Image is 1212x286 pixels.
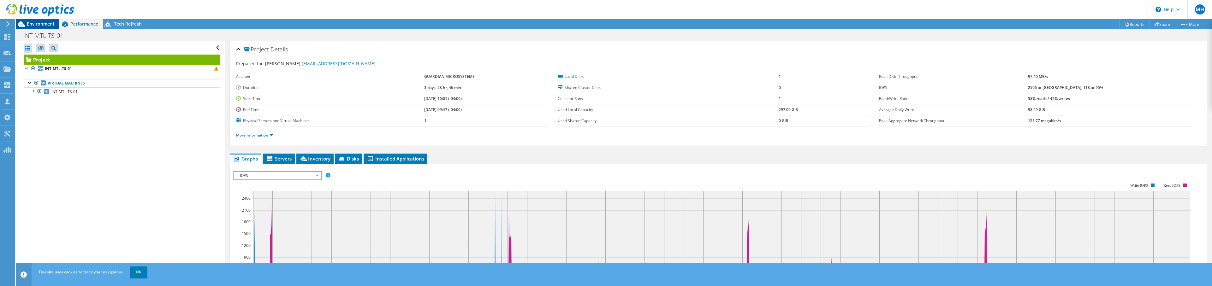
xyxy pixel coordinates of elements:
label: Used Shared Capacity [558,118,779,124]
label: Account [236,73,424,80]
a: OK [130,266,147,278]
span: Disks [338,155,359,162]
a: INT-MTL-TS-01 [24,87,220,96]
label: Peak Disk Throughput [879,73,1028,80]
a: Share [1149,19,1175,29]
a: Reports [1119,19,1150,29]
span: IOPS [237,172,318,179]
b: GUARDIAN MICROSYSTEMS [424,74,475,79]
b: [DATE] 10:01 (-04:00) [424,96,462,101]
b: [DATE] 09:47 (-04:00) [424,107,462,112]
a: Virtual Machines [24,79,220,87]
text: Read IOPS [1164,183,1181,188]
label: Start Time [236,96,424,102]
a: More Information [236,132,273,138]
span: Performance [70,21,98,27]
text: 2400 [242,196,251,201]
text: Write IOPS [1130,183,1148,188]
span: INT-MTL-TS-01 [51,89,78,94]
span: [PERSON_NAME], [265,61,376,67]
span: Servers [266,155,292,162]
label: Used Local Capacity [558,107,779,113]
label: Average Daily Write [879,107,1028,113]
span: Graphs [233,155,258,162]
label: Peak Aggregate Network Throughput [879,118,1028,124]
text: 2100 [242,207,251,213]
b: 2596 at [GEOGRAPHIC_DATA], 118 at 95% [1028,85,1103,90]
text: 1800 [242,219,251,225]
b: 0 GiB [779,118,788,123]
label: IOPS [879,85,1028,91]
text: 1200 [242,243,251,248]
b: 1 [424,118,426,123]
h1: INT-MTL-TS-01 [21,32,73,39]
a: [EMAIL_ADDRESS][DOMAIN_NAME] [302,61,376,67]
b: 3 days, 23 hr, 46 min [424,85,461,90]
label: Shared Cluster Disks [558,85,779,91]
b: 0 [779,85,781,90]
span: Installed Applications [367,155,424,162]
span: Details [270,45,288,53]
span: This site uses cookies to track your navigation. [39,269,123,275]
b: 125.77 megabits/s [1028,118,1061,123]
span: Inventory [300,155,330,162]
label: Physical Servers and Virtual Machines [236,118,424,124]
b: 297.00 GiB [779,107,798,112]
label: Prepared for: [236,61,264,67]
a: INT-MTL-TS-01 [24,65,220,73]
b: 1 [779,96,781,101]
label: Duration [236,85,424,91]
label: Read/Write Ratio [879,96,1028,102]
span: Environment [27,21,55,27]
b: INT-MTL-TS-01 [45,66,72,71]
span: Tech Refresh [114,21,142,27]
label: End Time [236,107,424,113]
span: MH [1195,4,1205,15]
b: 58% reads / 42% writes [1028,96,1070,101]
b: 97.40 MB/s [1028,74,1048,79]
a: Project [24,55,220,65]
label: Collector Runs [558,96,779,102]
svg: \n [1156,7,1161,12]
span: Project [244,46,269,53]
a: More [1175,19,1204,29]
b: 98.49 GiB [1028,107,1045,112]
text: 900 [244,254,251,260]
b: 1 [779,74,781,79]
text: 1500 [242,231,251,236]
label: Local Disks [558,73,779,80]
